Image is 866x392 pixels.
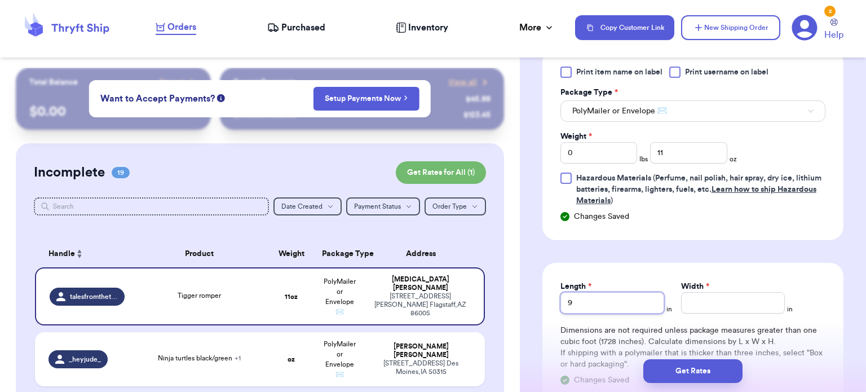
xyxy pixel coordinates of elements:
[824,19,843,42] a: Help
[354,203,401,210] span: Payment Status
[560,131,592,142] label: Weight
[160,77,197,88] a: Payout
[396,161,486,184] button: Get Rates for All (1)
[643,359,743,383] button: Get Rates
[448,77,477,88] span: View all
[425,197,486,215] button: Order Type
[681,281,709,292] label: Width
[233,77,296,88] p: Recent Payments
[560,347,825,370] p: If shipping with a polymailer that is thicker than three inches, select "Box or hard packaging".
[346,197,420,215] button: Payment Status
[824,28,843,42] span: Help
[100,92,215,105] span: Want to Accept Payments?
[158,355,241,362] span: Ninja turtles black/green
[70,292,118,301] span: talesfromthethrift_
[48,248,75,260] span: Handle
[313,87,419,111] button: Setup Payments Now
[685,67,768,78] span: Print username on label
[281,21,325,34] span: Purchased
[466,94,491,105] div: $ 45.99
[681,15,780,40] button: New Shipping Order
[235,355,241,362] span: + 1
[34,197,269,215] input: Search
[370,359,471,376] div: [STREET_ADDRESS] Des Moines , IA 50315
[448,77,491,88] a: View all
[574,211,629,222] span: Changes Saved
[824,6,836,17] div: 2
[432,203,467,210] span: Order Type
[519,21,555,34] div: More
[267,21,325,34] a: Purchased
[572,105,667,117] span: PolyMailer or Envelope ✉️
[324,278,356,315] span: PolyMailer or Envelope ✉️
[75,247,84,261] button: Sort ascending
[69,355,101,364] span: _heyjude_
[576,67,662,78] span: Print item name on label
[792,15,818,41] a: 2
[34,164,105,182] h2: Incomplete
[131,240,267,267] th: Product
[325,93,408,104] a: Setup Payments Now
[288,356,295,363] strong: oz
[576,174,651,182] span: Hazardous Materials
[324,341,356,378] span: PolyMailer or Envelope ✉️
[370,342,471,359] div: [PERSON_NAME] [PERSON_NAME]
[167,20,196,34] span: Orders
[273,197,342,215] button: Date Created
[160,77,184,88] span: Payout
[29,103,198,121] p: $ 0.00
[315,240,364,267] th: Package Type
[560,100,825,122] button: PolyMailer or Envelope ✉️
[396,21,448,34] a: Inventory
[560,87,618,98] label: Package Type
[463,109,491,121] div: $ 123.45
[575,15,674,40] button: Copy Customer Link
[285,293,298,300] strong: 11 oz
[730,155,737,164] span: oz
[639,155,648,164] span: lbs
[370,275,470,292] div: [MEDICAL_DATA] [PERSON_NAME]
[408,21,448,34] span: Inventory
[666,305,672,314] span: in
[560,325,825,370] div: Dimensions are not required unless package measures greater than one cubic foot (1728 inches). Ca...
[787,305,793,314] span: in
[267,240,316,267] th: Weight
[29,77,78,88] p: Total Balance
[178,292,221,299] span: Tigger romper
[156,20,196,35] a: Orders
[370,292,470,318] div: [STREET_ADDRESS][PERSON_NAME] Flagstaff , AZ 86005
[281,203,322,210] span: Date Created
[364,240,485,267] th: Address
[560,281,591,292] label: Length
[576,174,821,205] span: (Perfume, nail polish, hair spray, dry ice, lithium batteries, firearms, lighters, fuels, etc. )
[112,167,130,178] span: 19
